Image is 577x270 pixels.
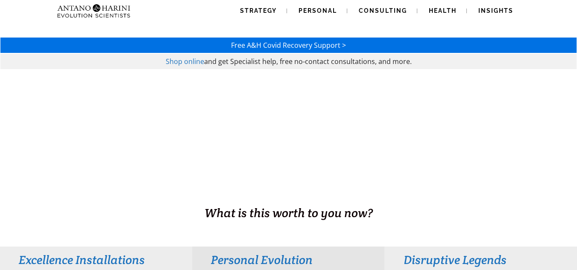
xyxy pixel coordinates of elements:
span: Strategy [240,7,277,14]
h3: Excellence Installations [19,252,173,267]
span: Consulting [359,7,407,14]
span: What is this worth to you now? [205,205,373,221]
a: Shop online [166,57,204,66]
a: Free A&H Covid Recovery Support > [231,41,346,50]
span: Insights [478,7,513,14]
h3: Disruptive Legends [404,252,558,267]
h1: BUSINESS. HEALTH. Family. Legacy [1,186,576,204]
span: and get Specialist help, free no-contact consultations, and more. [204,57,412,66]
h3: Personal Evolution [211,252,365,267]
span: Personal [299,7,337,14]
span: Health [429,7,457,14]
